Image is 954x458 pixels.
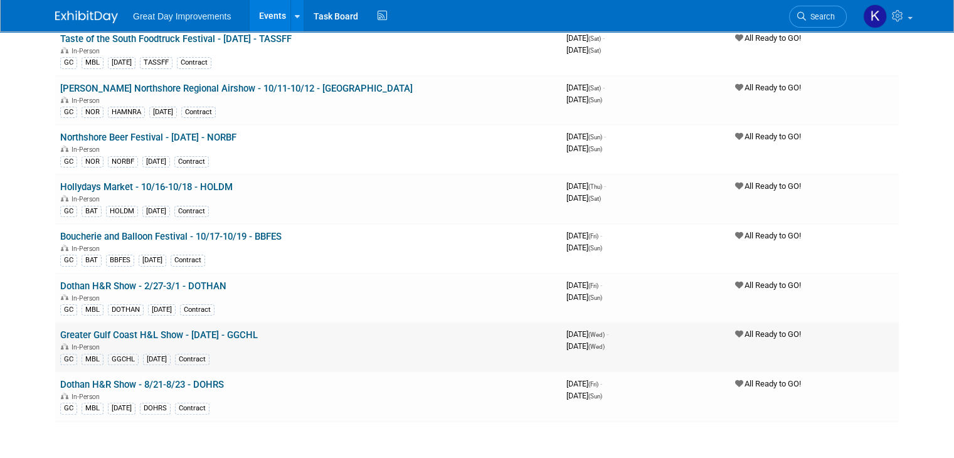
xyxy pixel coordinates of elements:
[566,132,606,141] span: [DATE]
[72,146,103,154] span: In-Person
[60,255,77,266] div: GC
[588,97,602,104] span: (Sun)
[61,343,68,349] img: In-Person Event
[72,245,103,253] span: In-Person
[566,341,605,351] span: [DATE]
[735,231,801,240] span: All Ready to GO!
[60,107,77,118] div: GC
[566,193,601,203] span: [DATE]
[142,206,170,217] div: [DATE]
[72,47,103,55] span: In-Person
[607,329,608,339] span: -
[566,379,602,388] span: [DATE]
[604,132,606,141] span: -
[60,231,282,242] a: Boucherie and Balloon Festival - 10/17-10/19 - BBFES
[588,47,601,54] span: (Sat)
[588,343,605,350] span: (Wed)
[566,243,602,252] span: [DATE]
[61,146,68,152] img: In-Person Event
[148,304,176,316] div: [DATE]
[61,245,68,251] img: In-Person Event
[72,195,103,203] span: In-Person
[588,195,601,202] span: (Sat)
[82,57,103,68] div: MBL
[789,6,847,28] a: Search
[806,12,835,21] span: Search
[735,33,801,43] span: All Ready to GO!
[143,354,171,365] div: [DATE]
[588,282,598,289] span: (Fri)
[106,206,138,217] div: HOLDM
[139,255,166,266] div: [DATE]
[735,329,801,339] span: All Ready to GO!
[588,233,598,240] span: (Fri)
[174,206,209,217] div: Contract
[82,304,103,316] div: MBL
[133,11,231,21] span: Great Day Improvements
[566,329,608,339] span: [DATE]
[735,132,801,141] span: All Ready to GO!
[735,181,801,191] span: All Ready to GO!
[61,47,68,53] img: In-Person Event
[82,403,103,414] div: MBL
[177,57,211,68] div: Contract
[588,294,602,301] span: (Sun)
[60,379,224,390] a: Dothan H&R Show - 8/21-8/23 - DOHRS
[566,391,602,400] span: [DATE]
[588,134,602,141] span: (Sun)
[82,156,103,168] div: NOR
[61,294,68,301] img: In-Person Event
[171,255,205,266] div: Contract
[588,393,602,400] span: (Sun)
[60,57,77,68] div: GC
[108,403,135,414] div: [DATE]
[60,83,413,94] a: [PERSON_NAME] Northshore Regional Airshow - 10/11-10/12 - [GEOGRAPHIC_DATA]
[175,403,209,414] div: Contract
[142,156,170,168] div: [DATE]
[174,156,209,168] div: Contract
[60,156,77,168] div: GC
[61,195,68,201] img: In-Person Event
[566,33,605,43] span: [DATE]
[863,4,887,28] img: Kenneth Luquette
[603,33,605,43] span: -
[566,45,601,55] span: [DATE]
[108,354,139,365] div: GGCHL
[180,304,215,316] div: Contract
[60,329,258,341] a: Greater Gulf Coast H&L Show - [DATE] - GGCHL
[72,393,103,401] span: In-Person
[600,280,602,290] span: -
[72,97,103,105] span: In-Person
[588,245,602,252] span: (Sun)
[82,255,102,266] div: BAT
[72,343,103,351] span: In-Person
[55,11,118,23] img: ExhibitDay
[588,183,602,190] span: (Thu)
[735,83,801,92] span: All Ready to GO!
[140,403,171,414] div: DOHRS
[566,231,602,240] span: [DATE]
[60,280,226,292] a: Dothan H&R Show - 2/27-3/1 - DOTHAN
[566,181,606,191] span: [DATE]
[181,107,216,118] div: Contract
[588,331,605,338] span: (Wed)
[82,107,103,118] div: NOR
[588,35,601,42] span: (Sat)
[175,354,209,365] div: Contract
[61,393,68,399] img: In-Person Event
[566,144,602,153] span: [DATE]
[108,304,144,316] div: DOTHAN
[108,156,138,168] div: NORBF
[60,132,236,143] a: Northshore Beer Festival - [DATE] - NORBF
[566,280,602,290] span: [DATE]
[60,304,77,316] div: GC
[600,231,602,240] span: -
[735,379,801,388] span: All Ready to GO!
[60,181,233,193] a: Hollydays Market - 10/16-10/18 - HOLDM
[566,95,602,104] span: [DATE]
[588,381,598,388] span: (Fri)
[588,85,601,92] span: (Sat)
[82,354,103,365] div: MBL
[566,83,605,92] span: [DATE]
[603,83,605,92] span: -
